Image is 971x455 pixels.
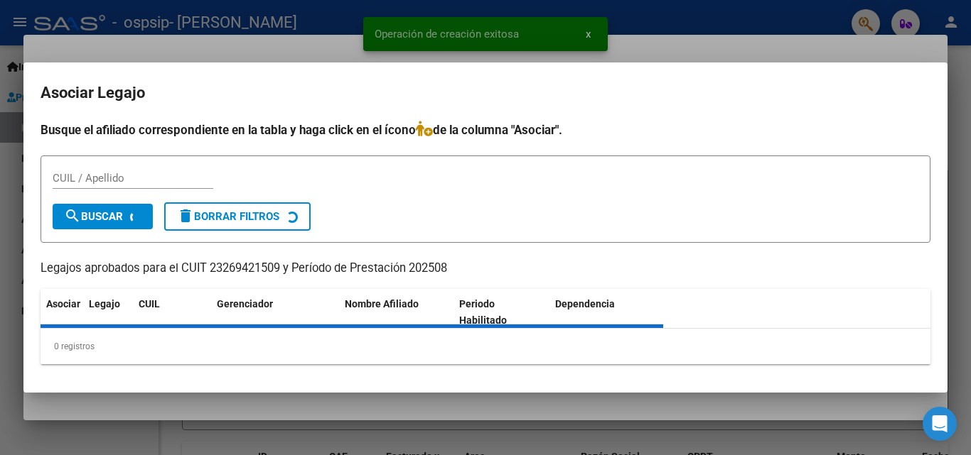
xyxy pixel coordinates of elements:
[139,298,160,309] span: CUIL
[164,202,311,231] button: Borrar Filtros
[217,298,273,309] span: Gerenciador
[53,204,153,229] button: Buscar
[41,329,930,364] div: 0 registros
[211,289,339,336] datatable-header-cell: Gerenciador
[555,298,615,309] span: Dependencia
[177,210,279,223] span: Borrar Filtros
[83,289,133,336] datatable-header-cell: Legajo
[41,121,930,139] h4: Busque el afiliado correspondiente en la tabla y haga click en el ícono de la columna "Asociar".
[41,80,930,106] h2: Asociar Legajo
[41,260,930,278] p: Legajos aprobados para el CUIT 23269421509 y Período de Prestación 202508
[454,289,549,336] datatable-header-cell: Periodo Habilitado
[177,207,194,224] mat-icon: delete
[339,289,454,336] datatable-header-cell: Nombre Afiliado
[549,289,664,336] datatable-header-cell: Dependencia
[345,298,419,309] span: Nombre Afiliado
[459,298,507,326] span: Periodo Habilitado
[923,407,957,441] div: Open Intercom Messenger
[46,298,80,309] span: Asociar
[41,289,83,336] datatable-header-cell: Asociar
[89,298,120,309] span: Legajo
[133,289,211,336] datatable-header-cell: CUIL
[64,210,123,223] span: Buscar
[64,207,81,224] mat-icon: search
